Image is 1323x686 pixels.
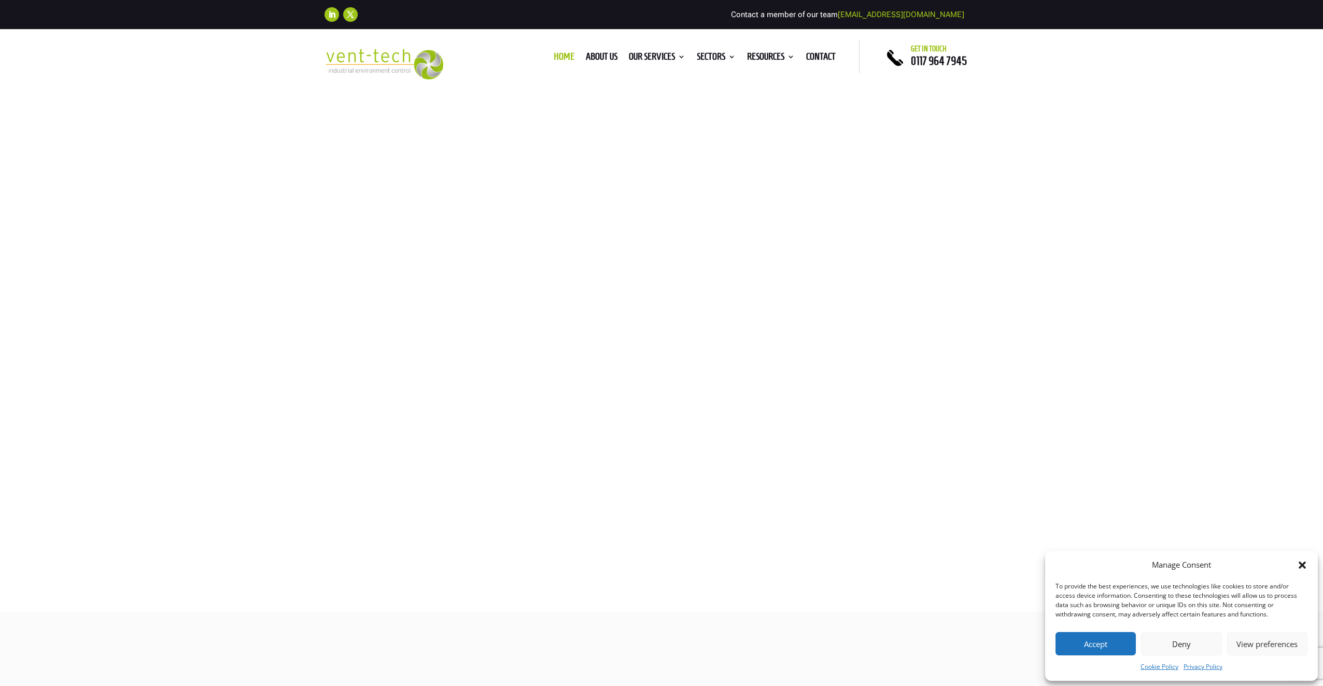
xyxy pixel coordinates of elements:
a: Resources [747,53,795,64]
a: Contact [806,53,836,64]
a: Follow on X [343,7,358,22]
a: Privacy Policy [1184,661,1222,673]
div: Manage Consent [1152,559,1211,571]
button: Deny [1141,632,1221,655]
a: 0117 964 7945 [911,54,967,67]
a: Cookie Policy [1141,661,1178,673]
span: Contact a member of our team [731,10,964,19]
a: About us [586,53,617,64]
div: Close dialog [1297,560,1307,570]
a: Sectors [697,53,736,64]
button: View preferences [1227,632,1307,655]
a: Home [554,53,574,64]
a: Our Services [629,53,685,64]
a: [EMAIL_ADDRESS][DOMAIN_NAME] [838,10,964,19]
button: Accept [1055,632,1136,655]
img: 2023-09-27T08_35_16.549ZVENT-TECH---Clear-background [325,49,443,79]
span: Get in touch [911,45,947,53]
div: To provide the best experiences, we use technologies like cookies to store and/or access device i... [1055,582,1306,619]
a: Follow on LinkedIn [325,7,339,22]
